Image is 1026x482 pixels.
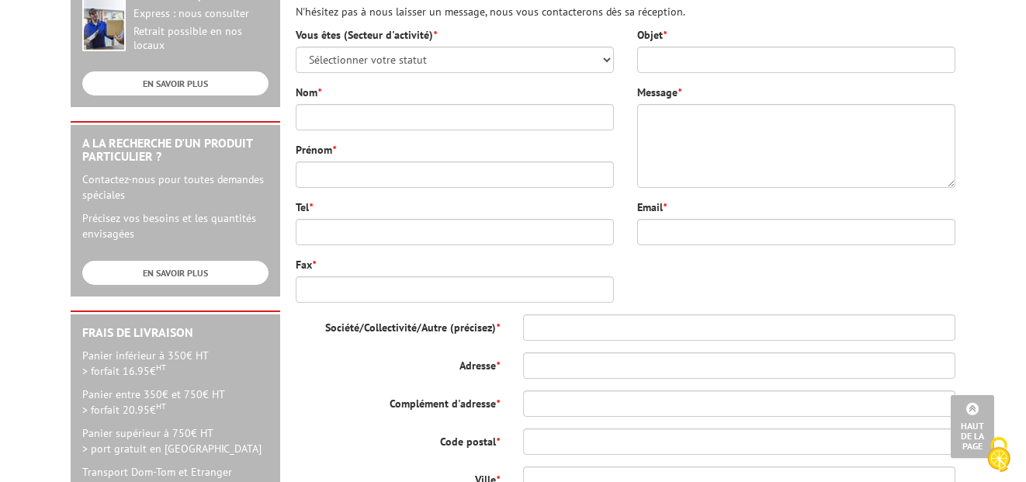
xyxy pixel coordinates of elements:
p: Panier inférieur à 350€ HT [82,348,269,379]
label: Code postal [284,428,511,449]
button: Cookies (fenêtre modale) [972,429,1026,482]
label: Vous êtes (Secteur d'activité) [296,27,437,43]
img: Cookies (fenêtre modale) [979,435,1018,474]
h2: A la recherche d'un produit particulier ? [82,137,269,164]
label: Société/Collectivité/Autre (précisez) [284,314,511,335]
a: EN SAVOIR PLUS [82,71,269,95]
span: > forfait 16.95€ [82,364,166,378]
sup: HT [156,362,166,373]
a: EN SAVOIR PLUS [82,261,269,285]
div: Express : nous consulter [133,7,269,21]
label: Objet [637,27,667,43]
div: Retrait possible en nos locaux [133,25,269,53]
p: Précisez vos besoins et les quantités envisagées [82,210,269,241]
label: Nom [296,85,321,100]
h2: Frais de Livraison [82,326,269,340]
label: Email [637,199,667,215]
label: Complément d'adresse [284,390,511,411]
label: Adresse [284,352,511,373]
label: Fax [296,257,316,272]
label: Tel [296,199,313,215]
a: Haut de la page [951,395,994,459]
label: Message [637,85,681,100]
p: Contactez-nous pour toutes demandes spéciales [82,172,269,203]
p: N'hésitez pas à nous laisser un message, nous vous contacterons dès sa réception. [296,4,955,19]
label: Prénom [296,142,336,158]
